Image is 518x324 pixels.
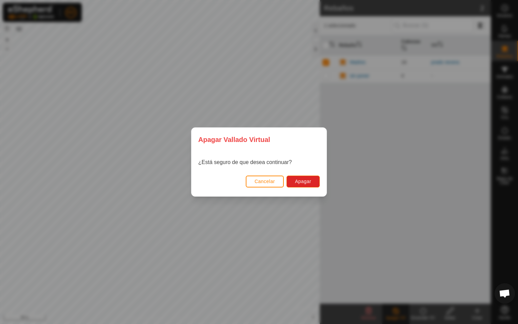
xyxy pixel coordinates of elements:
[295,179,311,184] span: Apagar
[495,283,515,304] div: Chat abierto
[246,176,284,187] button: Cancelar
[198,134,270,145] span: Apagar Vallado Virtual
[286,176,320,187] button: Apagar
[198,158,292,166] p: ¿Está seguro de que desea continuar?
[255,179,275,184] span: Cancelar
